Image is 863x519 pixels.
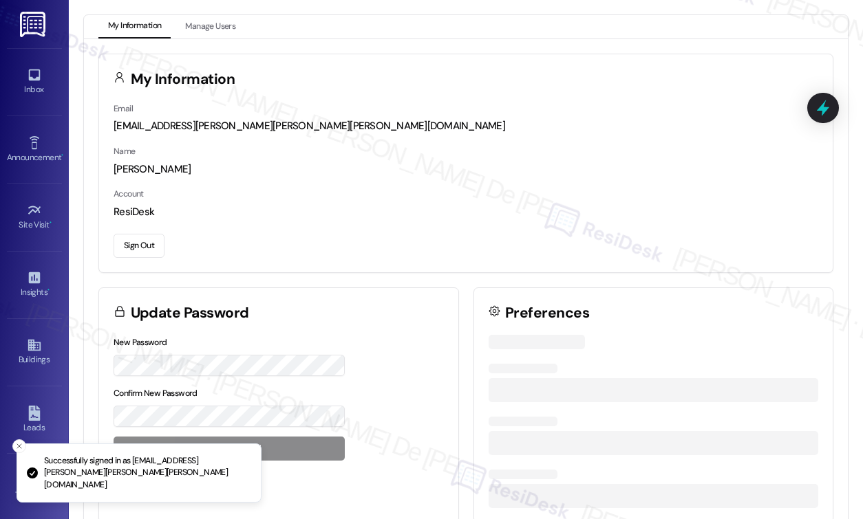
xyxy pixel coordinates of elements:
[7,199,62,236] a: Site Visit •
[61,151,63,160] span: •
[114,103,133,114] label: Email
[114,234,164,258] button: Sign Out
[114,188,144,199] label: Account
[114,388,198,399] label: Confirm New Password
[44,455,250,492] p: Successfully signed in as [EMAIL_ADDRESS][PERSON_NAME][PERSON_NAME][PERSON_NAME][DOMAIN_NAME]
[7,266,62,303] a: Insights •
[47,285,50,295] span: •
[131,306,249,320] h3: Update Password
[12,439,26,453] button: Close toast
[7,333,62,371] a: Buildings
[114,119,818,133] div: [EMAIL_ADDRESS][PERSON_NAME][PERSON_NAME][PERSON_NAME][DOMAIN_NAME]
[114,205,818,219] div: ResiDesk
[175,15,245,38] button: Manage Users
[114,337,167,348] label: New Password
[7,63,62,100] a: Inbox
[98,15,171,38] button: My Information
[50,218,52,228] span: •
[7,401,62,439] a: Leads
[20,12,48,37] img: ResiDesk Logo
[114,146,136,157] label: Name
[505,306,589,320] h3: Preferences
[7,469,62,506] a: Templates •
[131,72,235,87] h3: My Information
[114,162,818,177] div: [PERSON_NAME]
